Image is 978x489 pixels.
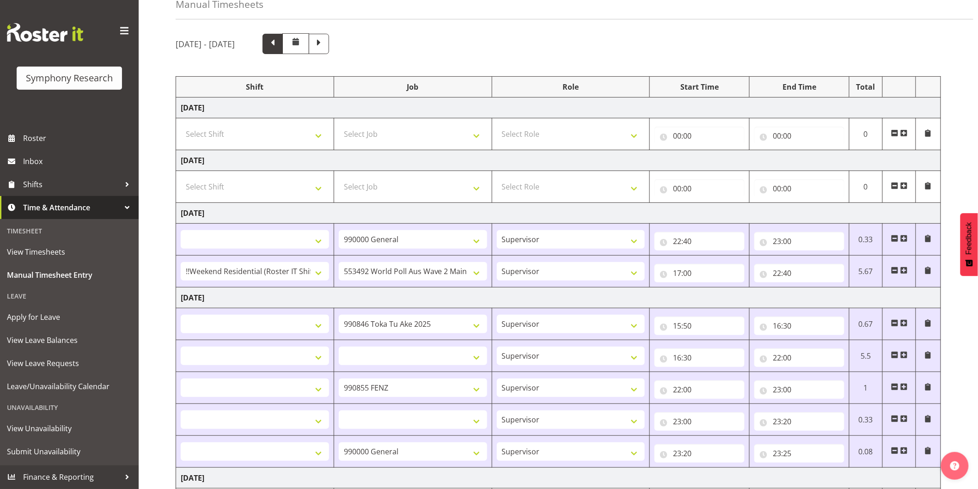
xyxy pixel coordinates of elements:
[754,317,844,335] input: Click to select...
[850,118,883,150] td: 0
[7,23,83,42] img: Rosterit website logo
[2,306,136,329] a: Apply for Leave
[7,422,132,435] span: View Unavailability
[2,240,136,263] a: View Timesheets
[654,179,745,198] input: Click to select...
[654,412,745,431] input: Click to select...
[176,98,941,118] td: [DATE]
[23,201,120,214] span: Time & Attendance
[965,222,973,255] span: Feedback
[654,81,745,92] div: Start Time
[850,256,883,287] td: 5.67
[654,127,745,145] input: Click to select...
[754,380,844,399] input: Click to select...
[854,81,878,92] div: Total
[850,372,883,404] td: 1
[654,232,745,251] input: Click to select...
[2,352,136,375] a: View Leave Requests
[7,268,132,282] span: Manual Timesheet Entry
[2,329,136,352] a: View Leave Balances
[850,340,883,372] td: 5.5
[7,333,132,347] span: View Leave Balances
[497,81,645,92] div: Role
[654,317,745,335] input: Click to select...
[2,263,136,287] a: Manual Timesheet Entry
[23,154,134,168] span: Inbox
[7,379,132,393] span: Leave/Unavailability Calendar
[2,221,136,240] div: Timesheet
[754,179,844,198] input: Click to select...
[23,177,120,191] span: Shifts
[754,127,844,145] input: Click to select...
[23,470,120,484] span: Finance & Reporting
[754,264,844,282] input: Click to select...
[339,81,487,92] div: Job
[960,213,978,276] button: Feedback - Show survey
[754,348,844,367] input: Click to select...
[654,348,745,367] input: Click to select...
[2,287,136,306] div: Leave
[850,404,883,436] td: 0.33
[26,71,113,85] div: Symphony Research
[7,245,132,259] span: View Timesheets
[176,468,941,489] td: [DATE]
[754,412,844,431] input: Click to select...
[850,308,883,340] td: 0.67
[2,398,136,417] div: Unavailability
[754,232,844,251] input: Click to select...
[7,356,132,370] span: View Leave Requests
[654,444,745,463] input: Click to select...
[950,461,960,471] img: help-xxl-2.png
[181,81,329,92] div: Shift
[176,39,235,49] h5: [DATE] - [DATE]
[654,380,745,399] input: Click to select...
[176,203,941,224] td: [DATE]
[23,131,134,145] span: Roster
[2,375,136,398] a: Leave/Unavailability Calendar
[850,171,883,203] td: 0
[754,444,844,463] input: Click to select...
[654,264,745,282] input: Click to select...
[7,310,132,324] span: Apply for Leave
[754,81,844,92] div: End Time
[2,417,136,440] a: View Unavailability
[850,224,883,256] td: 0.33
[850,436,883,468] td: 0.08
[176,287,941,308] td: [DATE]
[2,440,136,463] a: Submit Unavailability
[7,445,132,458] span: Submit Unavailability
[176,150,941,171] td: [DATE]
